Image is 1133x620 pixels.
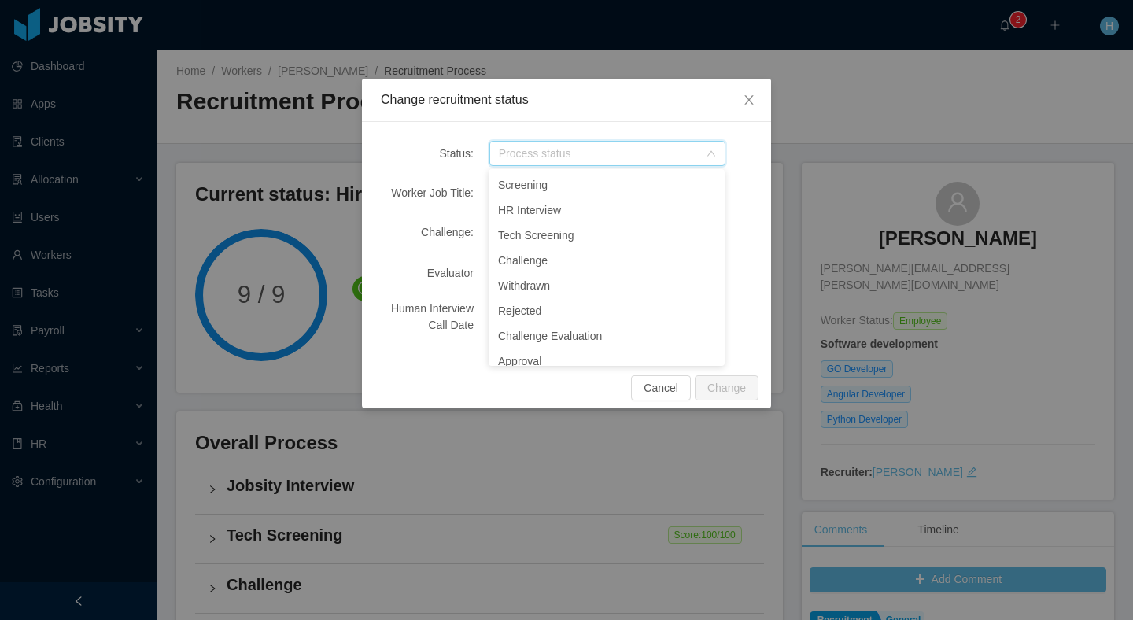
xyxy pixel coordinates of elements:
li: Tech Screening [489,223,725,248]
div: Change recruitment status [381,91,752,109]
div: Evaluator [381,265,474,282]
li: Withdrawn [489,273,725,298]
li: Challenge [489,248,725,273]
button: Cancel [631,375,691,400]
div: Human Interview Call Date [381,301,474,334]
div: Challenge: [381,224,474,241]
i: icon: down [707,149,716,160]
li: Screening [489,172,725,197]
li: Rejected [489,298,725,323]
li: Challenge Evaluation [489,323,725,349]
li: Approval [489,349,725,374]
div: Worker Job Title: [381,185,474,201]
i: icon: close [743,94,755,106]
button: Close [727,79,771,123]
li: HR Interview [489,197,725,223]
div: Status: [381,146,474,162]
